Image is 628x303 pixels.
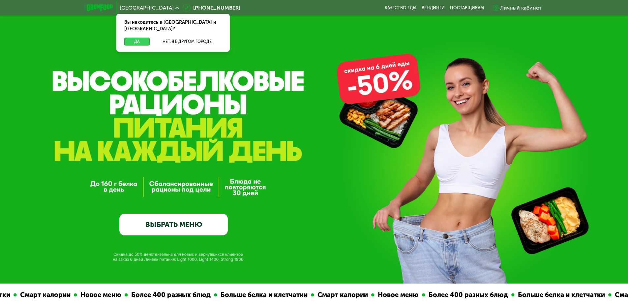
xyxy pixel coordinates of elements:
[76,290,124,300] div: Новое меню
[119,214,228,235] a: ВЫБРАТЬ МЕНЮ
[116,14,230,38] div: Вы находитесь в [GEOGRAPHIC_DATA] и [GEOGRAPHIC_DATA]?
[450,5,484,11] div: поставщикам
[374,290,421,300] div: Новое меню
[514,290,607,300] div: Больше белка и клетчатки
[120,5,174,11] span: [GEOGRAPHIC_DATA]
[152,38,222,45] button: Нет, я в другом городе
[183,4,240,12] a: [PHONE_NUMBER]
[127,290,213,300] div: Более 400 разных блюд
[216,290,310,300] div: Больше белка и клетчатки
[124,38,150,45] button: Да
[424,290,510,300] div: Более 400 разных блюд
[16,290,73,300] div: Смарт калории
[422,5,445,11] a: Вендинги
[385,5,416,11] a: Качество еды
[313,290,370,300] div: Смарт калории
[500,4,542,12] div: Личный кабинет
